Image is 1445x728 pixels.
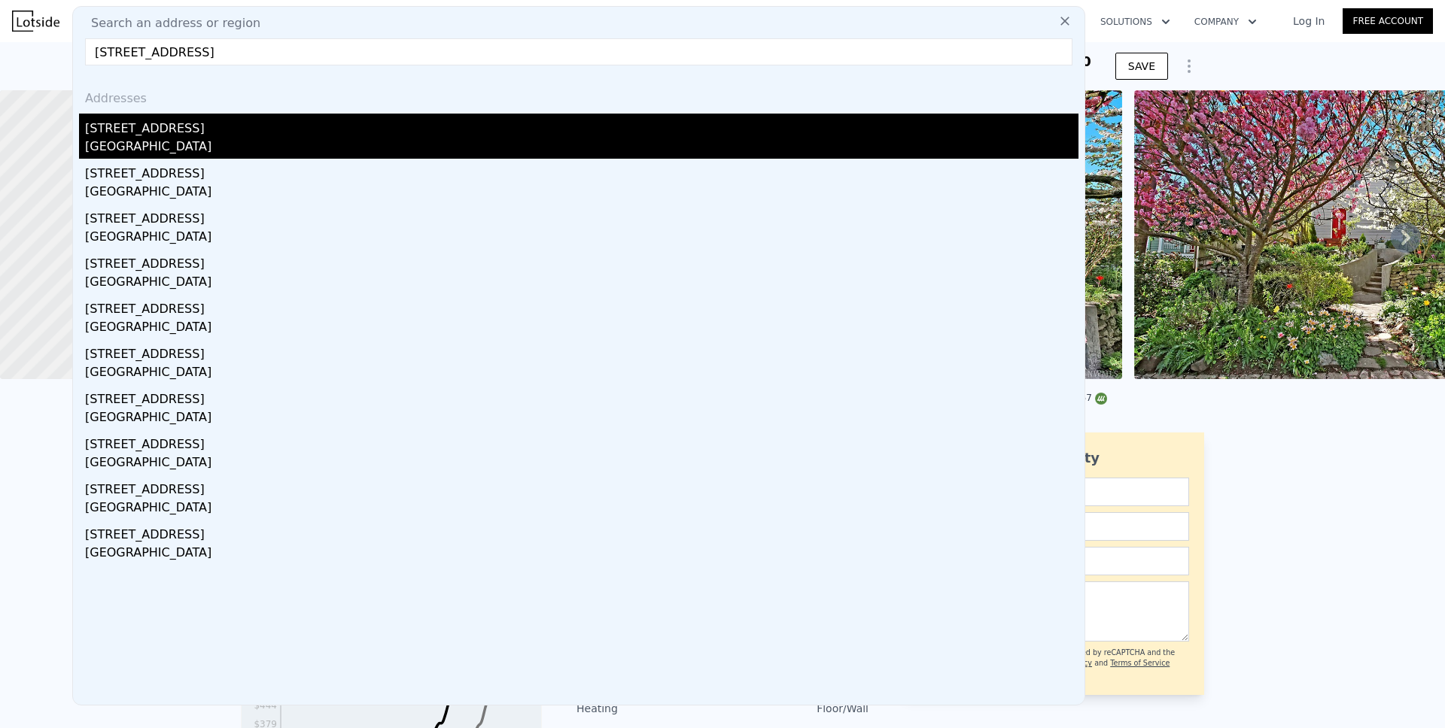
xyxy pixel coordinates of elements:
a: Terms of Service [1110,659,1170,667]
div: Addresses [79,77,1078,114]
div: [STREET_ADDRESS] [85,249,1078,273]
div: [GEOGRAPHIC_DATA] [85,453,1078,475]
button: Show Options [1174,51,1204,81]
div: [STREET_ADDRESS] [85,204,1078,228]
div: [STREET_ADDRESS] [85,294,1078,318]
div: Heating [576,701,722,716]
div: [STREET_ADDRESS] [85,339,1078,363]
img: Lotside [12,11,59,32]
img: NWMLS Logo [1095,393,1107,405]
div: [GEOGRAPHIC_DATA] [85,138,1078,159]
button: SAVE [1115,53,1168,80]
div: This site is protected by reCAPTCHA and the Google and apply. [1015,648,1189,680]
tspan: $444 [254,700,277,711]
button: Company [1182,8,1269,35]
div: [STREET_ADDRESS] [85,475,1078,499]
div: [GEOGRAPHIC_DATA] [85,273,1078,294]
input: Enter an address, city, region, neighborhood or zip code [85,38,1072,65]
div: [STREET_ADDRESS] [85,159,1078,183]
div: [GEOGRAPHIC_DATA] [85,408,1078,429]
div: Floor/Wall [722,701,869,716]
div: [STREET_ADDRESS] [85,520,1078,544]
div: [GEOGRAPHIC_DATA] [85,363,1078,384]
div: [GEOGRAPHIC_DATA] [85,228,1078,249]
a: Free Account [1343,8,1433,34]
a: Log In [1275,14,1343,29]
div: [GEOGRAPHIC_DATA] [85,183,1078,204]
span: Search an address or region [79,14,260,32]
div: [STREET_ADDRESS] [85,384,1078,408]
div: [GEOGRAPHIC_DATA] [85,318,1078,339]
button: Solutions [1088,8,1182,35]
div: [STREET_ADDRESS] [85,114,1078,138]
div: [STREET_ADDRESS] [85,429,1078,453]
div: [GEOGRAPHIC_DATA] [85,499,1078,520]
div: [GEOGRAPHIC_DATA] [85,544,1078,565]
